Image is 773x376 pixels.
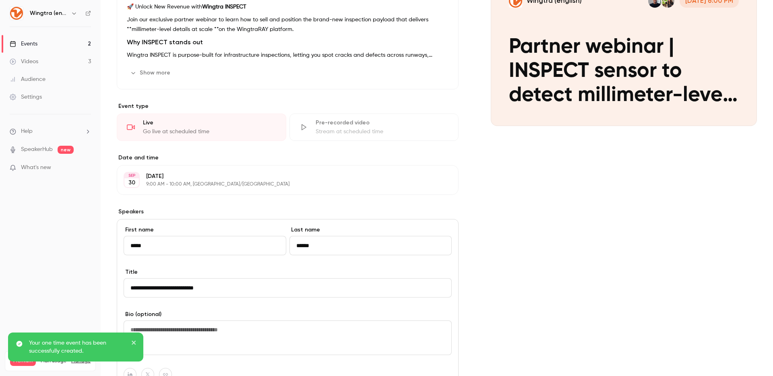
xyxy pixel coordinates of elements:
[127,15,449,34] p: Join our exclusive partner webinar to learn how to sell and position the brand-new inspection pay...
[289,114,459,141] div: Pre-recorded videoStream at scheduled time
[117,208,459,216] label: Speakers
[10,40,37,48] div: Events
[117,102,459,110] p: Event type
[10,75,45,83] div: Audience
[21,145,53,154] a: SpeakerHub
[124,226,286,234] label: First name
[131,339,137,349] button: close
[128,179,135,187] p: 30
[289,226,452,234] label: Last name
[143,128,276,136] div: Go live at scheduled time
[10,127,91,136] li: help-dropdown-opener
[10,93,42,101] div: Settings
[117,154,459,162] label: Date and time
[124,310,452,318] label: Bio (optional)
[10,58,38,66] div: Videos
[124,268,452,276] label: Title
[30,9,68,17] h6: Wingtra (english)
[146,181,416,188] p: 9:00 AM - 10:00 AM, [GEOGRAPHIC_DATA]/[GEOGRAPHIC_DATA]
[143,119,276,127] div: Live
[127,66,175,79] button: Show more
[81,164,91,171] iframe: Noticeable Trigger
[21,127,33,136] span: Help
[146,172,416,180] p: [DATE]
[127,2,449,12] p: 🚀 Unlock New Revenue with
[10,7,23,20] img: Wingtra (english)
[127,50,449,60] p: Wingtra INSPECT is purpose-built for infrastructure inspections, letting you spot cracks and defe...
[58,146,74,154] span: new
[316,119,449,127] div: Pre-recorded video
[202,4,246,10] strong: Wingtra INSPECT
[117,114,286,141] div: LiveGo live at scheduled time
[29,339,126,355] p: Your one time event has been successfully created.
[127,37,449,47] h2: Why INSPECT stands out
[316,128,449,136] div: Stream at scheduled time
[124,173,139,178] div: SEP
[21,163,51,172] span: What's new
